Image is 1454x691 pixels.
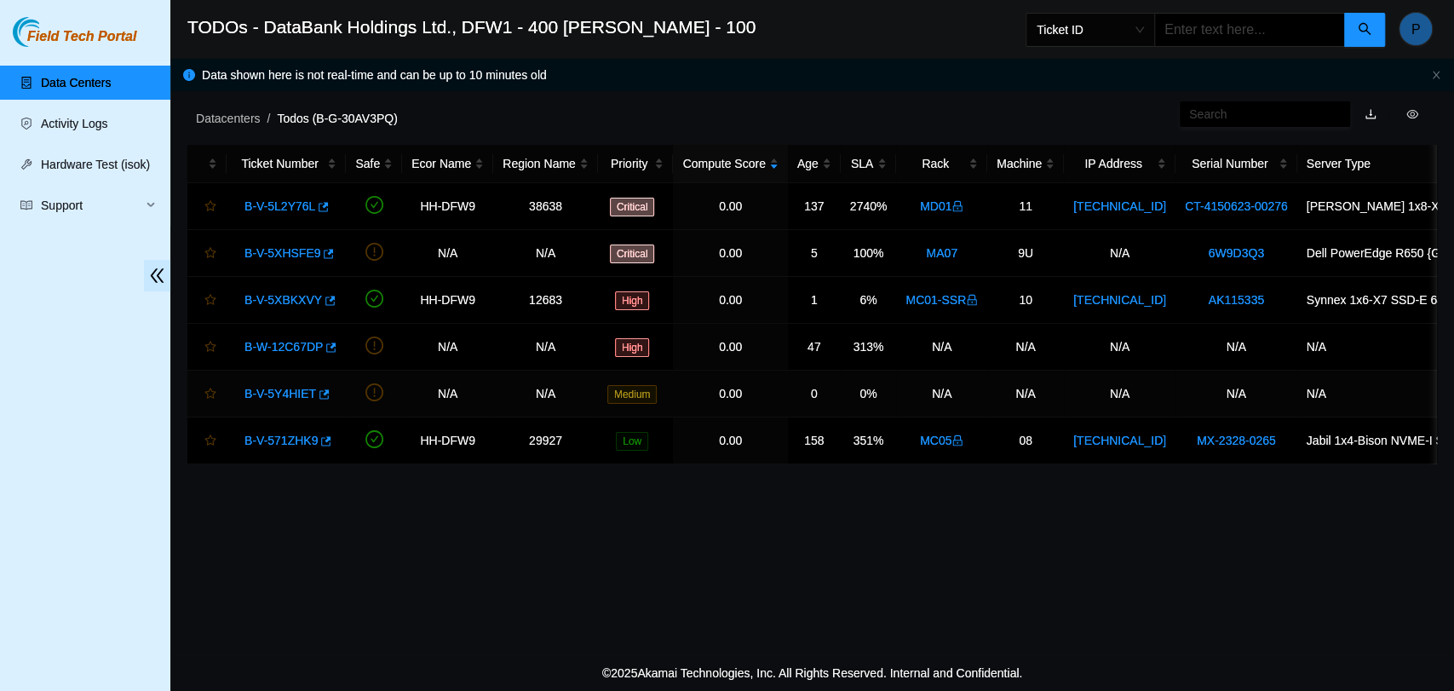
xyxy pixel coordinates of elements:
[197,427,217,454] button: star
[267,112,270,125] span: /
[493,277,598,324] td: 12683
[1073,199,1166,213] a: [TECHNICAL_ID]
[788,324,841,371] td: 47
[610,245,655,263] span: Critical
[41,158,150,171] a: Hardware Test (isok)
[244,434,318,447] a: B-V-571ZHK9
[841,277,897,324] td: 6%
[244,246,320,260] a: B-V-5XHSFE9
[788,371,841,417] td: 0
[13,17,86,47] img: Akamai Technologies
[951,200,963,212] span: lock
[1406,108,1418,120] span: eye
[1209,246,1264,260] a: 6W9D3Q3
[1064,324,1175,371] td: N/A
[365,290,383,308] span: check-circle
[1064,230,1175,277] td: N/A
[673,417,787,464] td: 0.00
[41,76,111,89] a: Data Centers
[673,183,787,230] td: 0.00
[204,200,216,214] span: star
[987,230,1064,277] td: 9U
[788,277,841,324] td: 1
[1209,293,1264,307] a: AK115335
[896,371,987,417] td: N/A
[607,385,658,404] span: Medium
[197,333,217,360] button: star
[144,260,170,291] span: double-left
[1037,17,1144,43] span: Ticket ID
[27,29,136,45] span: Field Tech Portal
[365,337,383,354] span: exclamation-circle
[402,277,493,324] td: HH-DFW9
[170,655,1454,691] footer: © 2025 Akamai Technologies, Inc. All Rights Reserved. Internal and Confidential.
[896,324,987,371] td: N/A
[197,193,217,220] button: star
[1344,13,1385,47] button: search
[365,430,383,448] span: check-circle
[197,286,217,314] button: star
[610,198,655,216] span: Critical
[402,230,493,277] td: N/A
[1073,434,1166,447] a: [TECHNICAL_ID]
[402,183,493,230] td: HH-DFW9
[402,417,493,464] td: HH-DFW9
[204,294,216,308] span: star
[1185,199,1288,213] a: CT-4150623-00276
[920,199,963,213] a: MD01lock
[493,324,598,371] td: N/A
[1411,19,1421,40] span: P
[1189,105,1327,124] input: Search
[277,112,397,125] a: Todos (B-G-30AV3PQ)
[20,199,32,211] span: read
[841,417,897,464] td: 351%
[1352,101,1389,128] button: download
[1073,293,1166,307] a: [TECHNICAL_ID]
[1197,434,1276,447] a: MX-2328-0265
[204,247,216,261] span: star
[788,230,841,277] td: 5
[244,199,315,213] a: B-V-5L2Y76L
[673,324,787,371] td: 0.00
[197,239,217,267] button: star
[987,183,1064,230] td: 11
[196,112,260,125] a: Datacenters
[905,293,978,307] a: MC01-SSRlock
[244,293,322,307] a: B-V-5XBKXVY
[365,243,383,261] span: exclamation-circle
[13,31,136,53] a: Akamai TechnologiesField Tech Portal
[951,435,963,446] span: lock
[402,324,493,371] td: N/A
[673,277,787,324] td: 0.00
[987,371,1064,417] td: N/A
[204,435,216,448] span: star
[1358,22,1371,38] span: search
[841,183,897,230] td: 2740%
[402,371,493,417] td: N/A
[493,417,598,464] td: 29927
[1175,371,1297,417] td: N/A
[616,432,648,451] span: Low
[788,417,841,464] td: 158
[1365,107,1376,121] a: download
[841,371,897,417] td: 0%
[365,383,383,401] span: exclamation-circle
[1399,12,1433,46] button: P
[615,291,650,310] span: High
[244,340,323,354] a: B-W-12C67DP
[204,388,216,401] span: star
[926,246,957,260] a: MA07
[673,230,787,277] td: 0.00
[673,371,787,417] td: 0.00
[41,188,141,222] span: Support
[204,341,216,354] span: star
[987,277,1064,324] td: 10
[365,196,383,214] span: check-circle
[1431,70,1441,81] button: close
[1175,324,1297,371] td: N/A
[966,294,978,306] span: lock
[493,230,598,277] td: N/A
[1064,371,1175,417] td: N/A
[987,324,1064,371] td: N/A
[1431,70,1441,80] span: close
